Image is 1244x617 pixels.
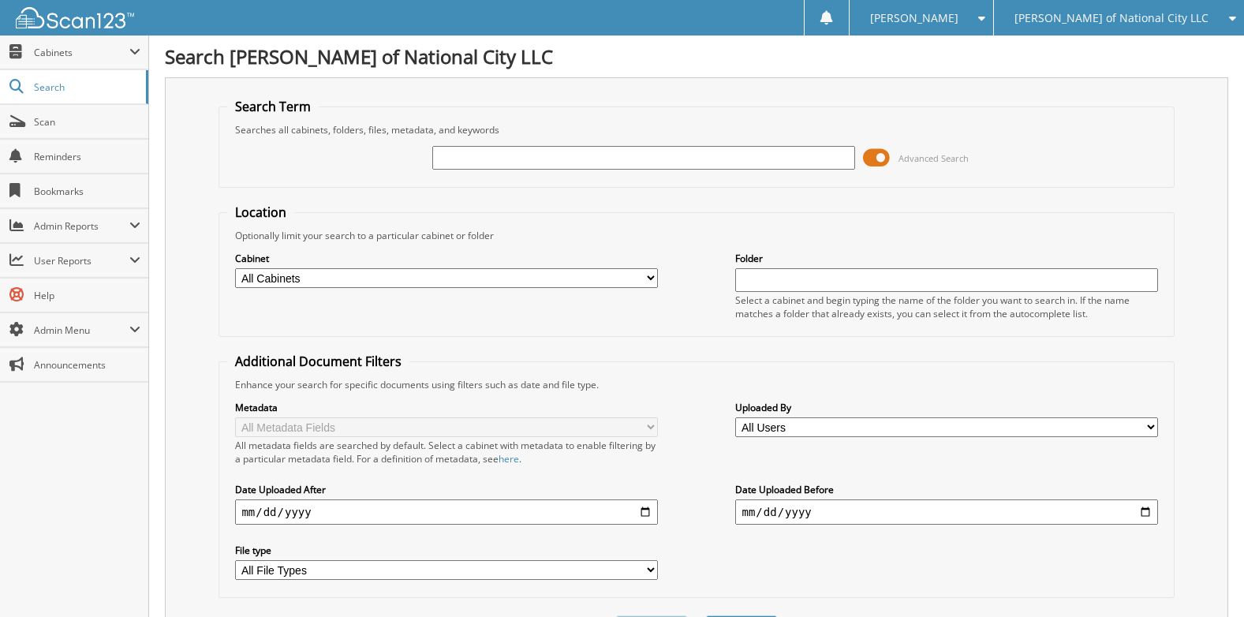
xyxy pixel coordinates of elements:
h1: Search [PERSON_NAME] of National City LLC [165,43,1228,69]
span: Scan [34,115,140,129]
span: Bookmarks [34,185,140,198]
span: User Reports [34,254,129,267]
a: here [499,452,519,466]
label: Uploaded By [735,401,1157,414]
legend: Location [227,204,294,221]
label: File type [235,544,657,557]
span: Cabinets [34,46,129,59]
img: scan123-logo-white.svg [16,7,134,28]
div: Searches all cabinets, folders, files, metadata, and keywords [227,123,1165,136]
span: Admin Reports [34,219,129,233]
input: start [235,499,657,525]
span: Search [34,80,138,94]
input: end [735,499,1157,525]
span: Admin Menu [34,323,129,337]
label: Date Uploaded After [235,483,657,496]
div: Enhance your search for specific documents using filters such as date and file type. [227,378,1165,391]
label: Folder [735,252,1157,265]
span: Announcements [34,358,140,372]
label: Date Uploaded Before [735,483,1157,496]
span: Reminders [34,150,140,163]
span: Help [34,289,140,302]
span: [PERSON_NAME] [870,13,958,23]
legend: Search Term [227,98,319,115]
label: Cabinet [235,252,657,265]
label: Metadata [235,401,657,414]
span: [PERSON_NAME] of National City LLC [1014,13,1209,23]
div: All metadata fields are searched by default. Select a cabinet with metadata to enable filtering b... [235,439,657,466]
div: Optionally limit your search to a particular cabinet or folder [227,229,1165,242]
span: Advanced Search [898,152,969,164]
legend: Additional Document Filters [227,353,409,370]
div: Select a cabinet and begin typing the name of the folder you want to search in. If the name match... [735,294,1157,320]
